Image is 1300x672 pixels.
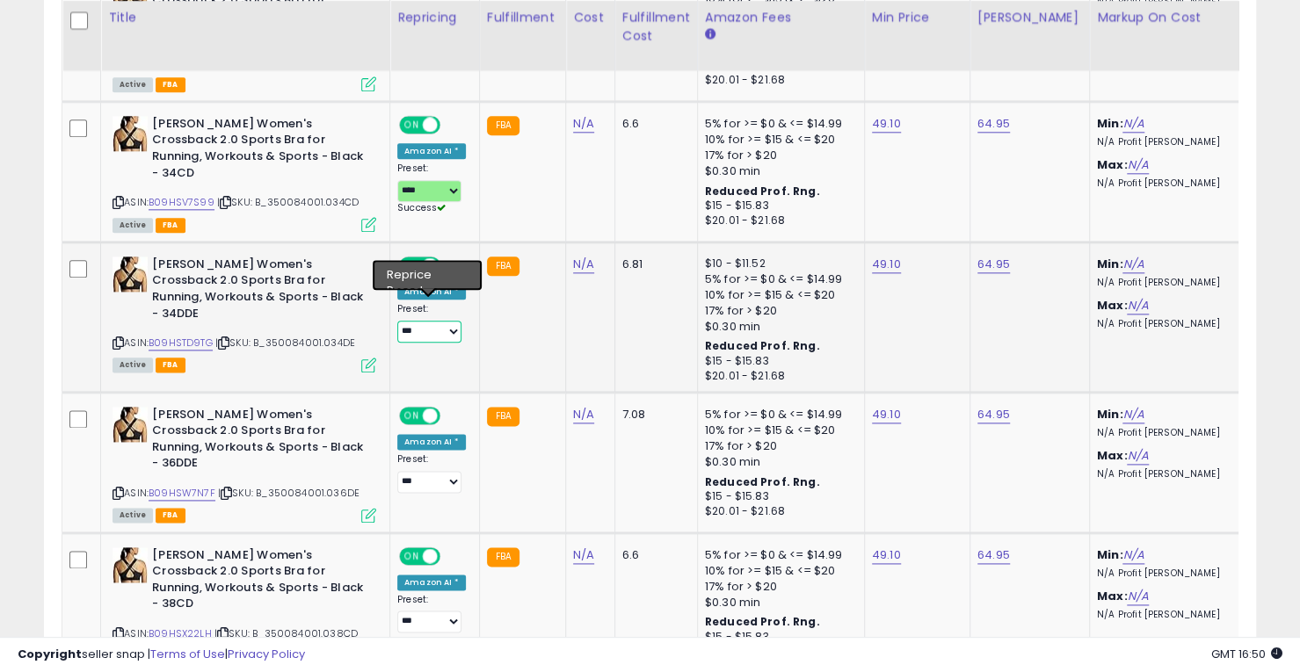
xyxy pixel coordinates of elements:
[705,614,820,629] b: Reduced Prof. Rng.
[705,271,851,287] div: 5% for >= $0 & <= $14.99
[705,213,851,228] div: $20.01 - $21.68
[1097,567,1243,580] p: N/A Profit [PERSON_NAME]
[573,256,594,273] a: N/A
[152,547,366,617] b: [PERSON_NAME] Women's Crossback 2.0 Sports Bra for Running, Workouts & Sports - Black - 38CD
[872,9,962,27] div: Min Price
[149,336,213,350] a: B09HSTD9TG
[113,116,376,230] div: ASIN:
[397,434,466,450] div: Amazon AI *
[622,547,684,563] div: 6.6
[397,453,466,493] div: Preset:
[487,547,519,567] small: FBA
[573,115,594,133] a: N/A
[705,489,851,504] div: $15 - $15.83
[977,9,1082,27] div: [PERSON_NAME]
[705,563,851,579] div: 10% for >= $15 & <= $20
[622,9,690,46] div: Fulfillment Cost
[1097,427,1243,439] p: N/A Profit [PERSON_NAME]
[113,116,148,151] img: 41t2m3aC1FL._SL40_.jpg
[872,115,901,133] a: 49.10
[573,9,607,27] div: Cost
[150,646,225,662] a: Terms of Use
[397,9,472,27] div: Repricing
[113,257,148,292] img: 41t2m3aC1FL._SL40_.jpg
[438,118,466,133] span: OFF
[156,218,185,233] span: FBA
[705,132,851,148] div: 10% for >= $15 & <= $20
[573,406,594,423] a: N/A
[872,546,901,564] a: 49.10
[705,407,851,423] div: 5% for >= $0 & <= $14.99
[113,547,148,582] img: 41t2m3aC1FL._SL40_.jpg
[705,438,851,454] div: 17% for > $20
[1097,115,1123,132] b: Min:
[705,257,851,271] div: $10 - $11.52
[1127,447,1148,465] a: N/A
[622,257,684,272] div: 6.81
[152,116,366,185] b: [PERSON_NAME] Women's Crossback 2.0 Sports Bra for Running, Workouts & Sports - Black - 34CD
[218,486,359,500] span: | SKU: B_350084001.036DE
[705,354,851,369] div: $15 - $15.83
[397,163,466,214] div: Preset:
[1127,588,1148,605] a: N/A
[705,579,851,595] div: 17% for > $20
[705,319,851,335] div: $0.30 min
[1097,136,1243,148] p: N/A Profit [PERSON_NAME]
[487,407,519,426] small: FBA
[705,9,857,27] div: Amazon Fees
[113,77,153,92] span: All listings currently available for purchase on Amazon
[1122,546,1144,564] a: N/A
[705,595,851,611] div: $0.30 min
[872,406,901,423] a: 49.10
[705,504,851,519] div: $20.01 - $21.68
[1097,156,1128,173] b: Max:
[705,199,851,213] div: $15 - $15.83
[152,257,366,326] b: [PERSON_NAME] Women's Crossback 2.0 Sports Bra for Running, Workouts & Sports - Black - 34DDE
[705,184,820,199] b: Reduced Prof. Rng.
[401,548,423,563] span: ON
[1097,277,1243,289] p: N/A Profit [PERSON_NAME]
[487,257,519,276] small: FBA
[1127,297,1148,314] a: N/A
[1097,9,1249,27] div: Markup on Cost
[705,423,851,438] div: 10% for >= $15 & <= $20
[622,116,684,132] div: 6.6
[705,303,851,319] div: 17% for > $20
[705,474,820,489] b: Reduced Prof. Rng.
[1097,447,1128,464] b: Max:
[977,115,1010,133] a: 64.95
[401,408,423,423] span: ON
[487,9,558,27] div: Fulfillment
[705,454,851,470] div: $0.30 min
[228,646,305,662] a: Privacy Policy
[113,218,153,233] span: All listings currently available for purchase on Amazon
[397,594,466,633] div: Preset:
[705,27,715,43] small: Amazon Fees.
[156,508,185,523] span: FBA
[1122,115,1144,133] a: N/A
[1097,609,1243,621] p: N/A Profit [PERSON_NAME]
[1097,468,1243,481] p: N/A Profit [PERSON_NAME]
[1127,156,1148,174] a: N/A
[397,303,466,343] div: Preset:
[113,407,376,521] div: ASIN:
[977,256,1010,273] a: 64.95
[977,546,1010,564] a: 64.95
[113,257,376,371] div: ASIN:
[401,118,423,133] span: ON
[397,143,466,159] div: Amazon AI *
[156,77,185,92] span: FBA
[622,407,684,423] div: 7.08
[705,148,851,163] div: 17% for > $20
[438,257,466,272] span: OFF
[113,358,153,372] span: All listings currently available for purchase on Amazon
[149,486,215,501] a: B09HSW7N7F
[217,195,359,209] span: | SKU: B_350084001.034CD
[397,284,466,300] div: Amazon AI *
[1097,177,1243,190] p: N/A Profit [PERSON_NAME]
[149,195,214,210] a: B09HSV7S99
[705,287,851,303] div: 10% for >= $15 & <= $20
[397,574,466,590] div: Amazon AI *
[573,546,594,564] a: N/A
[487,116,519,135] small: FBA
